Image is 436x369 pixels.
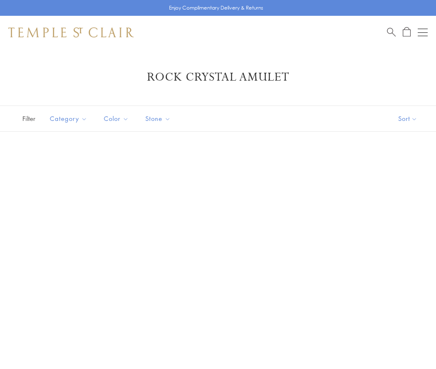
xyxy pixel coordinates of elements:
[100,113,135,124] span: Color
[141,113,177,124] span: Stone
[21,70,415,85] h1: Rock Crystal Amulet
[387,27,396,37] a: Search
[139,109,177,128] button: Stone
[403,27,411,37] a: Open Shopping Bag
[98,109,135,128] button: Color
[46,113,93,124] span: Category
[44,109,93,128] button: Category
[380,106,436,131] button: Show sort by
[169,4,263,12] p: Enjoy Complimentary Delivery & Returns
[8,27,134,37] img: Temple St. Clair
[418,27,428,37] button: Open navigation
